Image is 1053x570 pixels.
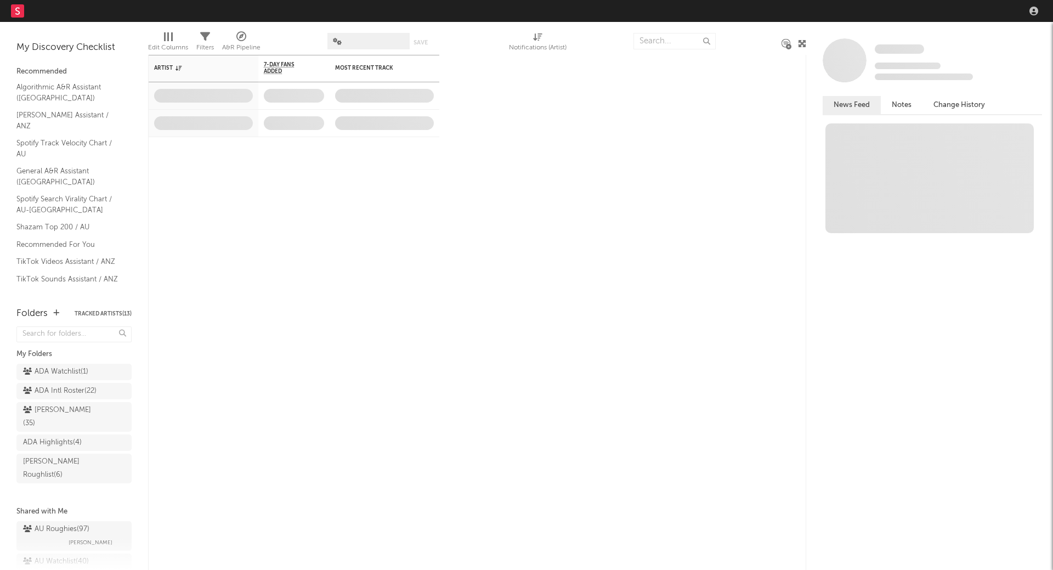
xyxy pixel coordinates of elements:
div: ADA Watchlist ( 1 ) [23,365,88,379]
input: Search... [633,33,716,49]
div: Filters [196,41,214,54]
div: Folders [16,307,48,320]
a: General A&R Assistant ([GEOGRAPHIC_DATA]) [16,165,121,188]
a: [PERSON_NAME] Assistant / ANZ [16,109,121,132]
span: [PERSON_NAME] [69,536,112,549]
div: Filters [196,27,214,59]
div: Notifications (Artist) [509,27,567,59]
div: Edit Columns [148,27,188,59]
div: Most Recent Track [335,65,417,71]
a: TikTok Sounds Assistant / ANZ [16,273,121,285]
span: Tracking Since: [DATE] [875,63,941,69]
div: AU Roughies ( 97 ) [23,523,89,536]
div: [PERSON_NAME] ( 35 ) [23,404,100,430]
div: My Discovery Checklist [16,41,132,54]
div: A&R Pipeline [222,27,261,59]
a: Shazam Top 200 / AU [16,221,121,233]
button: Notes [881,96,922,114]
button: Tracked Artists(13) [75,311,132,317]
a: ADA Watchlist(1) [16,364,132,380]
a: ADA Highlights(4) [16,434,132,451]
a: [PERSON_NAME] Roughlist(6) [16,454,132,483]
a: [PERSON_NAME](35) [16,402,132,432]
div: Shared with Me [16,505,132,518]
a: AU Roughies(97)[PERSON_NAME] [16,521,132,551]
a: TikTok Videos Assistant / ANZ [16,256,121,268]
div: My Folders [16,348,132,361]
span: Some Artist [875,44,924,54]
span: 7-Day Fans Added [264,61,308,75]
button: Change History [922,96,996,114]
a: Some Artist [875,44,924,55]
span: 0 fans last week [875,74,973,80]
a: Spotify Track Velocity Chart / AU [16,137,121,160]
input: Search for folders... [16,326,132,342]
div: Artist [154,65,236,71]
div: Recommended [16,65,132,78]
button: Save [414,39,428,46]
div: A&R Pipeline [222,41,261,54]
div: ADA Intl Roster ( 22 ) [23,385,97,398]
a: Recommended For You [16,239,121,251]
div: Notifications (Artist) [509,41,567,54]
a: ADA Intl Roster(22) [16,383,132,399]
button: News Feed [823,96,881,114]
div: [PERSON_NAME] Roughlist ( 6 ) [23,455,100,482]
a: Algorithmic A&R Assistant ([GEOGRAPHIC_DATA]) [16,81,121,104]
a: Spotify Search Virality Chart / AU-[GEOGRAPHIC_DATA] [16,193,121,216]
div: AU Watchlist ( 40 ) [23,555,89,568]
div: ADA Highlights ( 4 ) [23,436,82,449]
div: Edit Columns [148,41,188,54]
